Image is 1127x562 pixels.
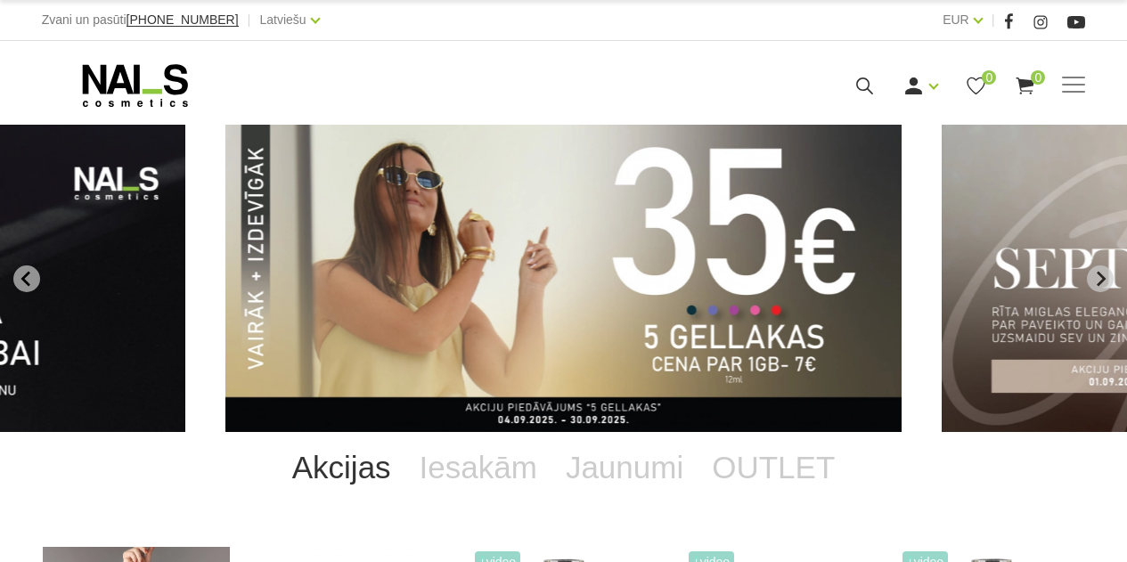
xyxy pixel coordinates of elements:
[127,13,239,27] a: [PHONE_NUMBER]
[1087,265,1114,292] button: Next slide
[13,265,40,292] button: Go to last slide
[127,12,239,27] span: [PHONE_NUMBER]
[551,432,698,503] a: Jaunumi
[278,432,405,503] a: Akcijas
[42,9,239,31] div: Zvani un pasūti
[1002,505,1118,562] iframe: chat widget
[992,9,995,31] span: |
[982,70,996,85] span: 0
[260,9,306,30] a: Latviešu
[965,75,987,97] a: 0
[1014,75,1036,97] a: 0
[1031,70,1045,85] span: 0
[405,432,551,503] a: Iesakām
[225,125,902,432] li: 1 of 12
[698,432,849,503] a: OUTLET
[248,9,251,31] span: |
[943,9,969,30] a: EUR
